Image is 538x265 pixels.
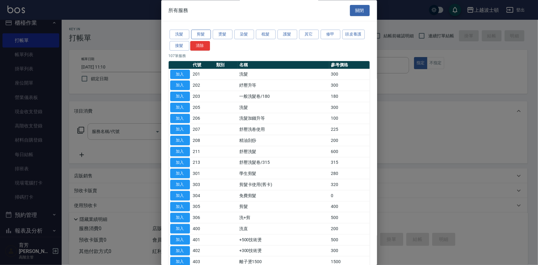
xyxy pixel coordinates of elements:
td: 洗髮 [238,102,329,113]
button: 頭皮養護 [342,30,365,39]
p: 107 筆服務 [169,53,370,59]
td: 207 [191,124,215,135]
td: 305 [191,201,215,213]
button: 其它 [299,30,319,39]
button: 加入 [170,125,190,135]
td: 300 [329,69,369,80]
td: 300 [329,246,369,257]
button: 加入 [170,235,190,245]
button: 加入 [170,70,190,79]
td: 400 [191,223,215,234]
td: 500 [329,234,369,246]
button: 護髮 [277,30,297,39]
td: 學生剪髮 [238,168,329,179]
button: 修甲 [321,30,340,39]
td: 201 [191,69,215,80]
td: 315 [329,157,369,168]
button: 加入 [170,158,190,168]
td: 200 [329,223,369,234]
th: 參考價格 [329,61,369,69]
button: 加入 [170,224,190,234]
button: 加入 [170,147,190,156]
td: 剪髮卡使用(舊卡) [238,179,329,190]
td: 300 [329,80,369,91]
td: 舒壓洗卷使用 [238,124,329,135]
button: 洗髮 [170,30,189,39]
td: 208 [191,135,215,146]
td: 0 [329,190,369,201]
button: 梳髮 [256,30,276,39]
td: 401 [191,234,215,246]
td: 精油刮痧 [238,135,329,146]
button: 加入 [170,92,190,101]
td: 306 [191,212,215,223]
button: 加入 [170,191,190,201]
td: 500 [329,212,369,223]
button: 加入 [170,136,190,146]
button: 加入 [170,81,190,90]
button: 加入 [170,103,190,112]
td: +500技術燙 [238,234,329,246]
td: 225 [329,124,369,135]
td: 洗+剪 [238,212,329,223]
button: 加入 [170,169,190,179]
button: 加入 [170,246,190,256]
button: 剪髮 [191,30,211,39]
button: 加入 [170,114,190,123]
td: 180 [329,91,369,102]
td: +300技術燙 [238,246,329,257]
button: 清除 [190,41,210,51]
td: 舒壓洗髮 [238,146,329,157]
td: 301 [191,168,215,179]
span: 所有服務 [169,7,188,14]
td: 300 [329,102,369,113]
td: 洗直 [238,223,329,234]
button: 加入 [170,180,190,190]
th: 名稱 [238,61,329,69]
td: 402 [191,246,215,257]
td: 303 [191,179,215,190]
td: 免費剪髮 [238,190,329,201]
button: 燙髮 [213,30,232,39]
td: 280 [329,168,369,179]
td: 205 [191,102,215,113]
button: 染髮 [234,30,254,39]
td: 206 [191,113,215,124]
td: 304 [191,190,215,201]
td: 舒壓洗髮卷/315 [238,157,329,168]
button: 加入 [170,202,190,212]
td: 洗髮加錢升等 [238,113,329,124]
td: 213 [191,157,215,168]
td: 紓壓升等 [238,80,329,91]
td: 一般洗髮卷/180 [238,91,329,102]
button: 關閉 [350,5,370,16]
button: 接髮 [170,41,189,51]
td: 203 [191,91,215,102]
button: 加入 [170,213,190,223]
td: 600 [329,146,369,157]
th: 代號 [191,61,215,69]
td: 剪髮 [238,201,329,213]
td: 洗髮 [238,69,329,80]
td: 400 [329,201,369,213]
td: 320 [329,179,369,190]
td: 200 [329,135,369,146]
td: 202 [191,80,215,91]
td: 211 [191,146,215,157]
td: 100 [329,113,369,124]
th: 類別 [215,61,238,69]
